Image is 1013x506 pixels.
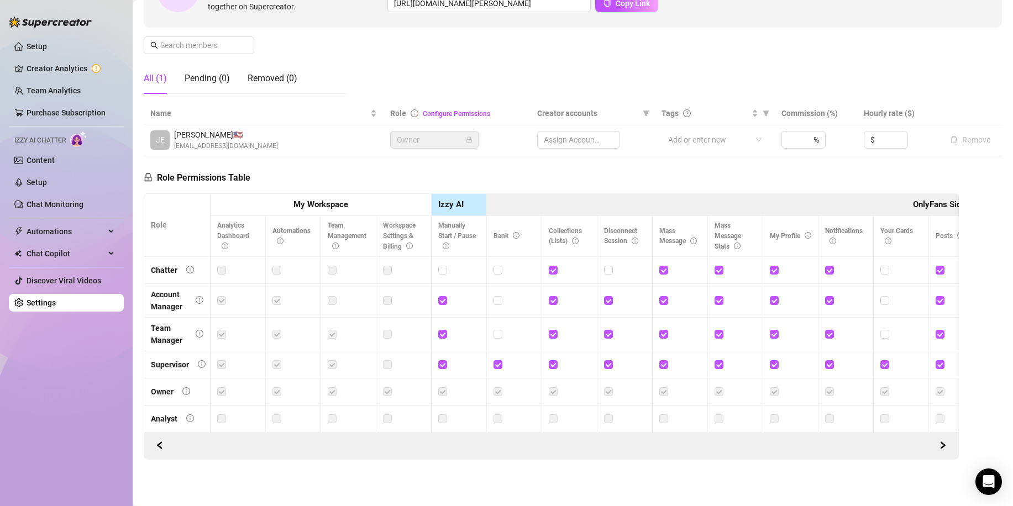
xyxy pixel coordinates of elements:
[156,441,164,449] span: left
[443,243,449,249] span: info-circle
[328,222,366,250] span: Team Management
[151,437,169,455] button: Scroll Forward
[185,72,230,85] div: Pending (0)
[144,171,250,185] h5: Role Permissions Table
[150,107,368,119] span: Name
[27,178,47,187] a: Setup
[272,227,311,245] span: Automations
[27,276,101,285] a: Discover Viral Videos
[14,135,66,146] span: Izzy AI Chatter
[144,194,211,257] th: Role
[144,103,384,124] th: Name
[151,288,187,313] div: Account Manager
[760,105,771,122] span: filter
[913,199,988,209] strong: OnlyFans Side Menu
[715,222,741,250] span: Mass Message Stats
[293,199,348,209] strong: My Workspace
[151,322,187,346] div: Team Manager
[438,199,464,209] strong: Izzy AI
[572,238,579,244] span: info-circle
[537,107,638,119] span: Creator accounts
[151,264,177,276] div: Chatter
[643,110,649,117] span: filter
[196,330,203,338] span: info-circle
[513,232,519,239] span: info-circle
[156,134,165,146] span: JE
[151,413,177,425] div: Analyst
[14,227,23,236] span: thunderbolt
[27,42,47,51] a: Setup
[9,17,92,28] img: logo-BBDzfeDw.svg
[383,222,416,250] span: Workspace Settings & Billing
[494,232,519,240] span: Bank
[277,238,284,244] span: info-circle
[549,227,582,245] span: Collections (Lists)
[390,109,406,118] span: Role
[805,232,811,239] span: info-circle
[144,173,153,182] span: lock
[186,414,194,422] span: info-circle
[174,141,278,151] span: [EMAIL_ADDRESS][DOMAIN_NAME]
[641,105,652,122] span: filter
[27,223,105,240] span: Automations
[857,103,939,124] th: Hourly rate ($)
[174,129,278,141] span: [PERSON_NAME] 🇺🇸
[825,227,863,245] span: Notifications
[27,156,55,165] a: Content
[27,200,83,209] a: Chat Monitoring
[182,387,190,395] span: info-circle
[770,232,811,240] span: My Profile
[151,386,174,398] div: Owner
[248,72,297,85] div: Removed (0)
[406,243,413,249] span: info-circle
[14,250,22,257] img: Chat Copilot
[763,110,769,117] span: filter
[70,131,87,147] img: AI Chatter
[880,227,913,245] span: Your Cards
[27,298,56,307] a: Settings
[438,222,476,250] span: Manually Start / Pause
[830,238,836,244] span: info-circle
[775,103,857,124] th: Commission (%)
[151,359,189,371] div: Supervisor
[683,109,691,117] span: question-circle
[632,238,638,244] span: info-circle
[186,266,194,273] span: info-circle
[934,437,952,455] button: Scroll Backward
[659,227,697,245] span: Mass Message
[144,72,167,85] div: All (1)
[160,39,239,51] input: Search members
[397,131,472,148] span: Owner
[604,227,638,245] span: Disconnect Session
[734,243,741,249] span: info-circle
[332,243,339,249] span: info-circle
[217,222,249,250] span: Analytics Dashboard
[222,243,228,249] span: info-circle
[662,107,679,119] span: Tags
[27,245,105,262] span: Chat Copilot
[466,136,473,143] span: lock
[196,296,203,304] span: info-circle
[27,108,106,117] a: Purchase Subscription
[198,360,206,368] span: info-circle
[885,238,891,244] span: info-circle
[27,60,115,77] a: Creator Analytics exclamation-circle
[411,109,418,117] span: info-circle
[27,86,81,95] a: Team Analytics
[150,41,158,49] span: search
[975,468,1002,495] div: Open Intercom Messenger
[423,110,490,118] a: Configure Permissions
[957,232,964,239] span: info-circle
[690,238,697,244] span: info-circle
[939,441,947,449] span: right
[936,232,964,240] span: Posts
[946,133,995,146] button: Remove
